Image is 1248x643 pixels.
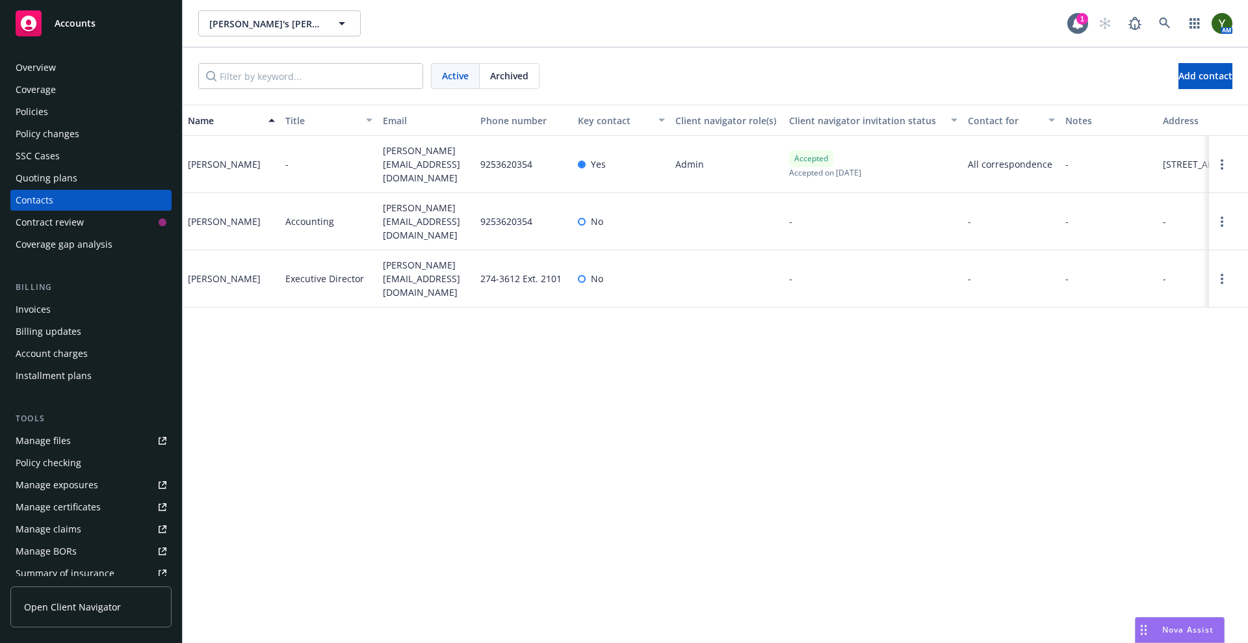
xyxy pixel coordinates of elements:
span: - [1065,272,1069,285]
a: Coverage gap analysis [10,234,172,255]
div: Notes [1065,114,1152,127]
a: Manage certificates [10,497,172,518]
span: Admin [675,157,704,171]
a: Start snowing [1092,10,1118,36]
span: Nova Assist [1162,624,1214,635]
span: Open Client Navigator [24,600,121,614]
span: - [968,272,971,285]
button: Client navigator invitation status [784,105,963,136]
span: 9253620354 [480,157,532,171]
span: Add contact [1178,70,1232,82]
span: - [1065,215,1069,228]
div: Manage certificates [16,497,101,518]
span: - [1065,157,1069,171]
a: Manage claims [10,519,172,540]
div: Email [383,114,470,127]
div: Manage BORs [16,541,77,562]
span: - [789,215,792,228]
div: Name [188,114,261,127]
button: Contact for [963,105,1060,136]
div: Installment plans [16,365,92,386]
button: Key contact [573,105,670,136]
a: Manage exposures [10,475,172,495]
div: Policy checking [16,453,81,473]
div: Title [285,114,358,127]
button: Email [378,105,475,136]
div: Invoices [16,299,51,320]
div: Billing updates [16,321,81,342]
a: Overview [10,57,172,78]
div: Manage files [16,430,71,451]
div: Key contact [578,114,651,127]
div: Account charges [16,343,88,364]
button: Client navigator role(s) [670,105,784,136]
div: Client navigator role(s) [675,114,779,127]
div: Coverage [16,79,56,100]
div: Policies [16,101,48,122]
a: Open options [1214,157,1230,172]
button: Title [280,105,378,136]
span: 9253620354 [480,215,532,228]
span: Archived [490,69,528,83]
div: Summary of insurance [16,563,114,584]
span: [STREET_ADDRESS] [1163,157,1245,171]
span: Accounting [285,215,334,228]
a: Open options [1214,271,1230,287]
button: Add contact [1178,63,1232,89]
span: Accepted on [DATE] [789,167,861,178]
div: 1 [1076,13,1088,25]
div: Contacts [16,190,53,211]
span: - [968,215,971,228]
span: Accounts [55,18,96,29]
span: Yes [591,157,606,171]
span: No [591,272,603,285]
div: Contract review [16,212,84,233]
div: Manage claims [16,519,81,540]
span: Accepted [794,153,828,164]
a: Policy checking [10,453,172,473]
div: Tools [10,412,172,425]
span: 274-3612 Ext. 2101 [480,272,562,285]
div: SSC Cases [16,146,60,166]
a: Quoting plans [10,168,172,189]
div: Client navigator invitation status [789,114,943,127]
div: Manage exposures [16,475,98,495]
button: Name [183,105,280,136]
span: Active [442,69,469,83]
span: Executive Director [285,272,364,285]
a: Manage BORs [10,541,172,562]
div: Policy changes [16,124,79,144]
a: Billing updates [10,321,172,342]
span: [PERSON_NAME]'s [PERSON_NAME][GEOGRAPHIC_DATA] [209,17,322,31]
a: Account charges [10,343,172,364]
img: photo [1212,13,1232,34]
span: - [1163,272,1166,285]
span: No [591,215,603,228]
div: Overview [16,57,56,78]
a: Contacts [10,190,172,211]
span: [PERSON_NAME][EMAIL_ADDRESS][DOMAIN_NAME] [383,144,470,185]
div: Drag to move [1136,618,1152,642]
a: Search [1152,10,1178,36]
div: [PERSON_NAME] [188,157,261,171]
a: Accounts [10,5,172,42]
div: Coverage gap analysis [16,234,112,255]
span: [PERSON_NAME][EMAIL_ADDRESS][DOMAIN_NAME] [383,201,470,242]
a: Policy changes [10,124,172,144]
div: Phone number [480,114,567,127]
div: Contact for [968,114,1041,127]
div: Billing [10,281,172,294]
div: [PERSON_NAME] [188,272,261,285]
input: Filter by keyword... [198,63,423,89]
a: Report a Bug [1122,10,1148,36]
span: - [1163,215,1166,228]
a: SSC Cases [10,146,172,166]
a: Contract review [10,212,172,233]
span: All correspondence [968,157,1055,171]
button: Notes [1060,105,1158,136]
span: - [285,157,289,171]
button: [PERSON_NAME]'s [PERSON_NAME][GEOGRAPHIC_DATA] [198,10,361,36]
div: [PERSON_NAME] [188,215,261,228]
a: Switch app [1182,10,1208,36]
